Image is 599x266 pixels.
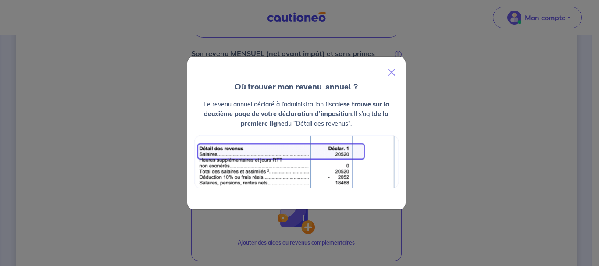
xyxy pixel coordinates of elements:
img: exemple_revenu.png [194,135,399,188]
strong: de la première ligne [241,110,389,128]
p: Le revenu annuel déclaré à l’administration fiscale Il s’agit du “Détail des revenus”. [194,99,399,128]
h4: Où trouver mon revenu annuel ? [187,81,406,92]
button: Close [381,60,402,85]
strong: se trouve sur la deuxième page de votre déclaration d’imposition. [204,100,389,118]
